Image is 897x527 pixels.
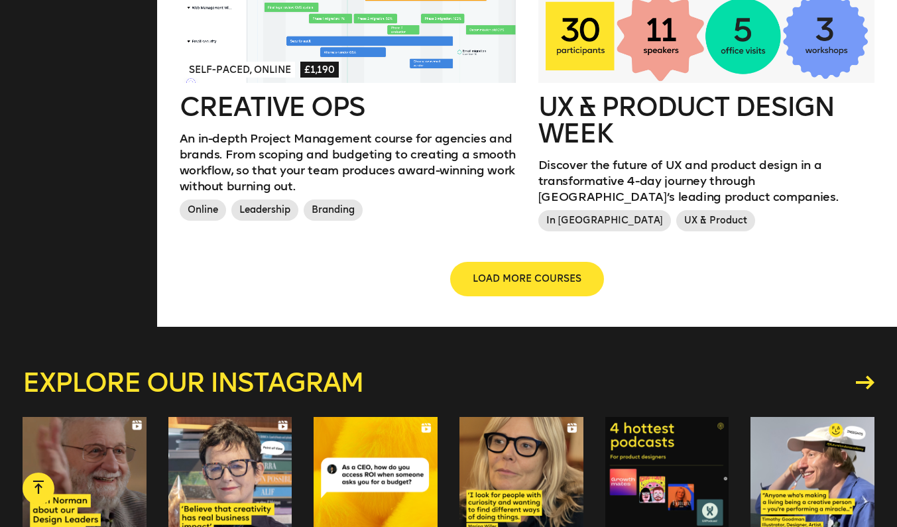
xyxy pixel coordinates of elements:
span: LOAD MORE COURSES [473,272,581,286]
span: Online [180,200,226,221]
h2: Creative Ops [180,93,516,120]
p: Discover the future of UX and product design in a transformative 4-day journey through [GEOGRAPHI... [538,157,874,205]
span: In [GEOGRAPHIC_DATA] [538,210,671,231]
span: Self-paced, Online [185,62,295,78]
span: Leadership [231,200,298,221]
a: Explore our instagram [23,369,874,396]
span: UX & Product [676,210,755,231]
button: LOAD MORE COURSES [451,263,603,295]
span: £1,190 [300,62,339,78]
span: Branding [304,200,363,221]
h2: UX & Product Design Week [538,93,874,146]
p: An in-depth Project Management course for agencies and brands. From scoping and budgeting to crea... [180,131,516,194]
